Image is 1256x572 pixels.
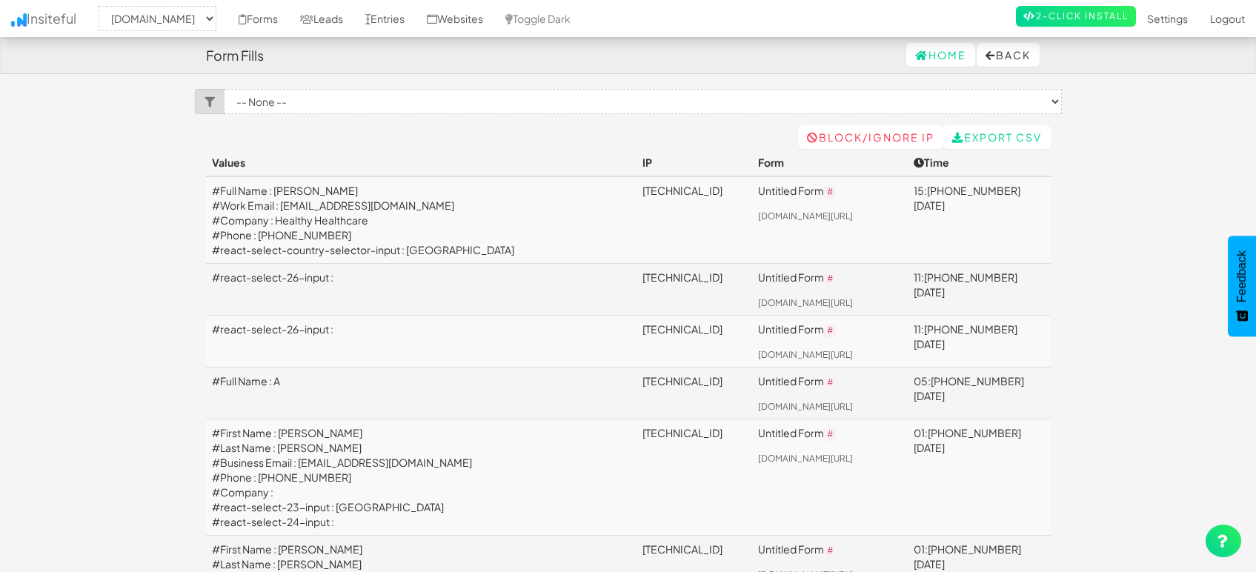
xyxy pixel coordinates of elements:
[758,373,901,390] p: Untitled Form
[206,48,264,63] h4: Form Fills
[798,125,943,149] a: Block/Ignore IP
[908,315,1051,367] td: 11:[PHONE_NUMBER][DATE]
[642,426,722,439] a: [TECHNICAL_ID]
[908,149,1051,176] th: Time
[758,542,901,559] p: Untitled Form
[758,183,901,200] p: Untitled Form
[758,297,853,308] a: [DOMAIN_NAME][URL]
[758,270,901,287] p: Untitled Form
[206,176,637,264] td: #Full Name : [PERSON_NAME] #Work Email : [EMAIL_ADDRESS][DOMAIN_NAME] #Company : Healthy Healthca...
[1235,250,1249,302] span: Feedback
[908,264,1051,316] td: 11:[PHONE_NUMBER][DATE]
[824,428,836,442] code: #
[824,186,836,199] code: #
[758,453,853,464] a: [DOMAIN_NAME][URL]
[206,419,637,535] td: #First Name : [PERSON_NAME] #Last Name : [PERSON_NAME] #Business Email : [EMAIL_ADDRESS][DOMAIN_N...
[642,270,722,284] a: [TECHNICAL_ID]
[206,149,637,176] th: Values
[642,374,722,388] a: [TECHNICAL_ID]
[908,419,1051,535] td: 01:[PHONE_NUMBER][DATE]
[758,210,853,222] a: [DOMAIN_NAME][URL]
[637,149,753,176] th: IP
[824,376,836,390] code: #
[206,367,637,419] td: #Full Name : A
[908,176,1051,264] td: 15:[PHONE_NUMBER][DATE]
[1228,236,1256,336] button: Feedback - Show survey
[1016,6,1136,27] a: 2-Click Install
[943,125,1051,149] a: Export CSV
[11,13,27,27] img: icon.png
[908,367,1051,419] td: 05:[PHONE_NUMBER][DATE]
[824,273,836,286] code: #
[758,401,853,412] a: [DOMAIN_NAME][URL]
[824,325,836,338] code: #
[206,264,637,316] td: #react-select-26-input :
[642,322,722,336] a: [TECHNICAL_ID]
[642,184,722,197] a: [TECHNICAL_ID]
[824,545,836,558] code: #
[206,315,637,367] td: #react-select-26-input :
[977,43,1040,67] button: Back
[758,425,901,442] p: Untitled Form
[758,349,853,360] a: [DOMAIN_NAME][URL]
[906,43,975,67] a: Home
[758,322,901,339] p: Untitled Form
[752,149,907,176] th: Form
[642,542,722,556] a: [TECHNICAL_ID]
